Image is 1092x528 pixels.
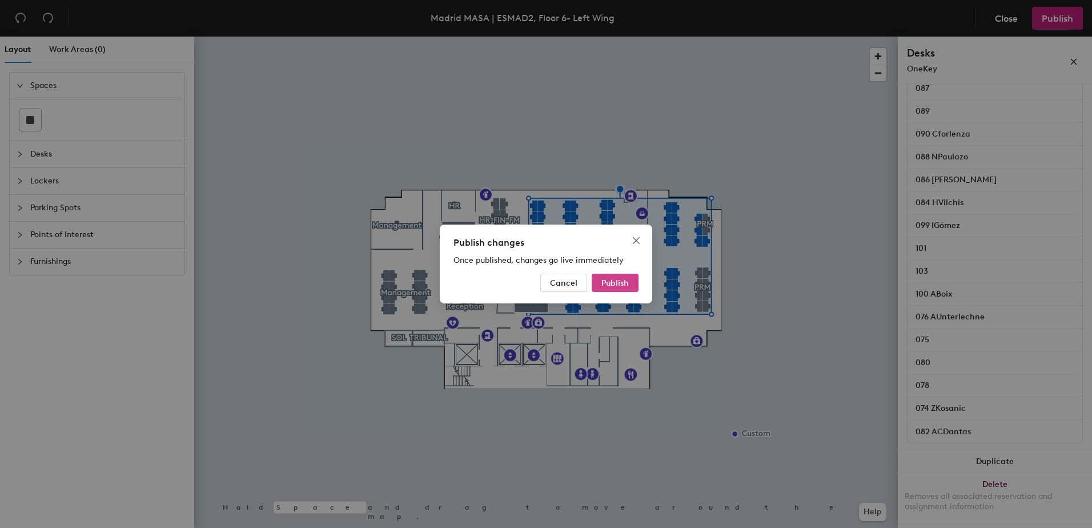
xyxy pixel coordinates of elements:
[632,236,641,245] span: close
[627,231,645,250] button: Close
[592,274,639,292] button: Publish
[550,278,577,288] span: Cancel
[627,236,645,245] span: Close
[601,278,629,288] span: Publish
[453,236,639,250] div: Publish changes
[453,255,624,265] span: Once published, changes go live immediately
[540,274,587,292] button: Cancel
